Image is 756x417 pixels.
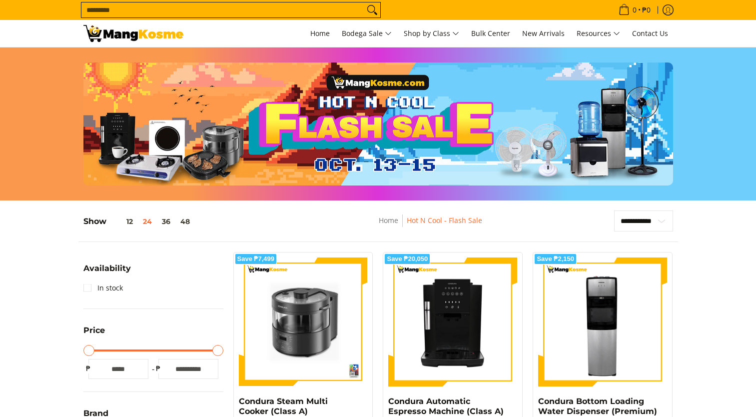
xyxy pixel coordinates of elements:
nav: Main Menu [193,20,673,47]
button: Search [364,2,380,17]
span: Contact Us [632,28,668,38]
span: Bodega Sale [342,27,392,40]
span: Home [310,28,330,38]
span: Price [83,326,105,334]
summary: Open [83,264,131,280]
a: New Arrivals [517,20,570,47]
span: 0 [631,6,638,13]
a: Hot N Cool - Flash Sale [407,215,482,225]
h5: Show [83,216,195,226]
button: 48 [175,217,195,225]
a: In stock [83,280,123,296]
a: Contact Us [627,20,673,47]
span: Save ₱2,150 [537,256,574,262]
a: Shop by Class [399,20,464,47]
button: 12 [106,217,138,225]
img: Condura Steam Multi Cooker (Class A) [239,257,368,386]
span: Save ₱7,499 [237,256,275,262]
span: New Arrivals [522,28,565,38]
span: Resources [577,27,620,40]
a: Condura Bottom Loading Water Dispenser (Premium) [538,396,657,416]
span: • [616,4,654,15]
button: 24 [138,217,157,225]
span: Shop by Class [404,27,459,40]
span: Save ₱20,050 [387,256,428,262]
a: Resources [572,20,625,47]
img: Condura Automatic Espresso Machine (Class A) [388,257,517,386]
summary: Open [83,326,105,342]
a: Bodega Sale [337,20,397,47]
span: ₱ [153,363,163,373]
nav: Breadcrumbs [307,214,555,237]
a: Home [379,215,398,225]
a: Condura Automatic Espresso Machine (Class A) [388,396,504,416]
a: Bulk Center [466,20,515,47]
span: Availability [83,264,131,272]
img: Hot N Cool: Mang Kosme MID-PAYDAY APPLIANCES SALE! l Mang Kosme [83,25,183,42]
button: 36 [157,217,175,225]
span: ₱0 [641,6,652,13]
a: Home [305,20,335,47]
span: Bulk Center [471,28,510,38]
span: ₱ [83,363,93,373]
a: Condura Steam Multi Cooker (Class A) [239,396,328,416]
img: Condura Bottom Loading Water Dispenser (Premium) [538,257,667,386]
